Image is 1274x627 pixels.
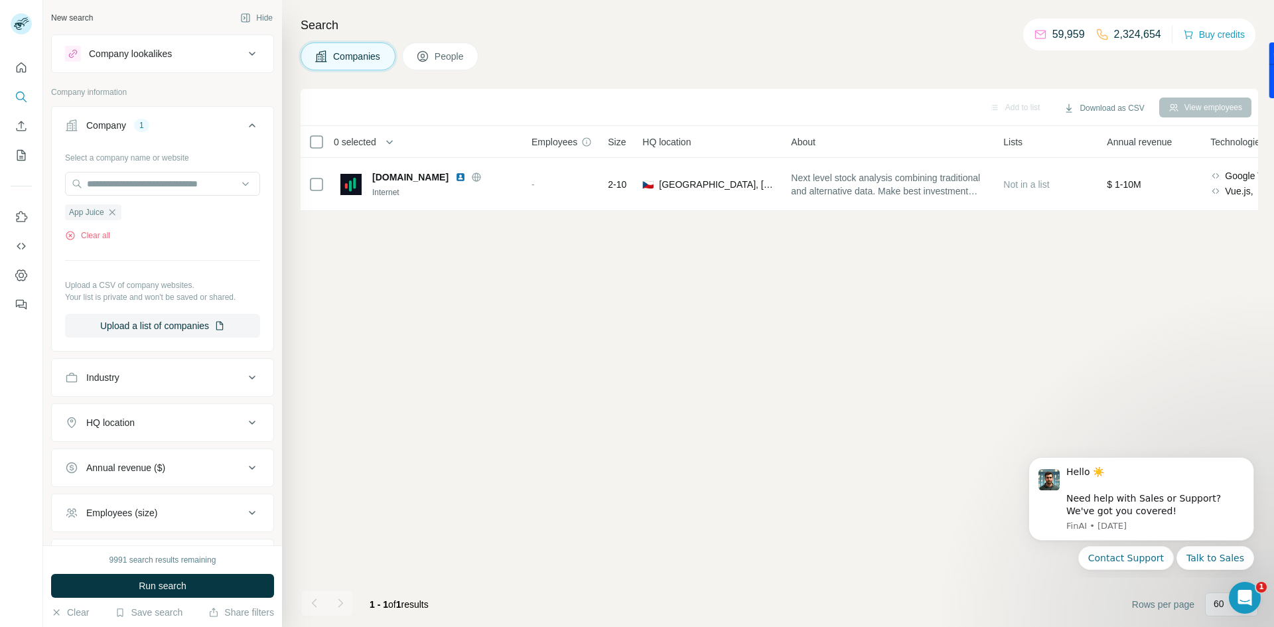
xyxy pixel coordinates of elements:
span: Next level stock analysis combining traditional and alternative data. Make best investment decisi... [791,171,987,198]
span: Annual revenue [1107,135,1172,149]
span: Size [608,135,626,149]
iframe: Intercom live chat [1229,582,1261,614]
button: Use Surfe API [11,234,32,258]
span: [DOMAIN_NAME] [372,171,449,184]
span: Technologies [1210,135,1265,149]
img: LinkedIn logo [455,172,466,182]
button: Run search [51,574,274,598]
span: of [388,599,396,610]
span: 2-10 [608,178,626,191]
p: Your list is private and won't be saved or shared. [65,291,260,303]
span: results [370,599,429,610]
button: Buy credits [1183,25,1245,44]
span: $ 1-10M [1107,179,1141,190]
button: Enrich CSV [11,114,32,138]
div: Company [86,119,126,132]
p: 60 [1214,597,1224,610]
button: Industry [52,362,273,393]
div: 1 [134,119,149,131]
div: Annual revenue ($) [86,461,165,474]
p: 59,959 [1052,27,1085,42]
span: [GEOGRAPHIC_DATA], [GEOGRAPHIC_DATA] [659,178,775,191]
span: 🇨🇿 [642,178,654,191]
div: New search [51,12,93,24]
button: Clear [51,606,89,619]
button: HQ location [52,407,273,439]
span: - [531,179,535,190]
button: Upload a list of companies [65,314,260,338]
span: Vue.js, [1225,184,1253,198]
div: HQ location [86,416,135,429]
button: Technologies [52,542,273,574]
div: Internet [372,186,516,198]
p: Upload a CSV of company websites. [65,279,260,291]
span: People [435,50,465,63]
button: Clear all [65,230,110,242]
button: Quick start [11,56,32,80]
span: About [791,135,815,149]
button: Search [11,85,32,109]
p: Company information [51,86,274,98]
span: Not in a list [1003,179,1049,190]
div: Employees (size) [86,506,157,520]
button: Use Surfe on LinkedIn [11,205,32,229]
button: Save search [115,606,182,619]
img: Logo of strike.market [340,174,362,195]
button: Company1 [52,109,273,147]
span: 1 [396,599,401,610]
button: Download as CSV [1054,98,1153,118]
span: Rows per page [1132,598,1194,611]
span: Run search [139,579,186,592]
button: Feedback [11,293,32,316]
span: Lists [1003,135,1023,149]
span: 0 selected [334,135,376,149]
button: Company lookalikes [52,38,273,70]
button: Annual revenue ($) [52,452,273,484]
div: Company lookalikes [89,47,172,60]
button: Share filters [208,606,274,619]
p: 2,324,654 [1114,27,1161,42]
h4: Search [301,16,1258,35]
button: Hide [231,8,282,28]
button: My lists [11,143,32,167]
span: 1 [1256,582,1267,592]
iframe: Intercom notifications message [1009,445,1274,578]
button: Dashboard [11,263,32,287]
div: 9991 search results remaining [109,554,216,566]
button: Employees (size) [52,497,273,529]
span: Companies [333,50,382,63]
span: HQ location [642,135,691,149]
span: Employees [531,135,577,149]
div: Industry [86,371,119,384]
span: 1 - 1 [370,599,388,610]
span: App Juice [69,206,104,218]
div: Select a company name or website [65,147,260,164]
